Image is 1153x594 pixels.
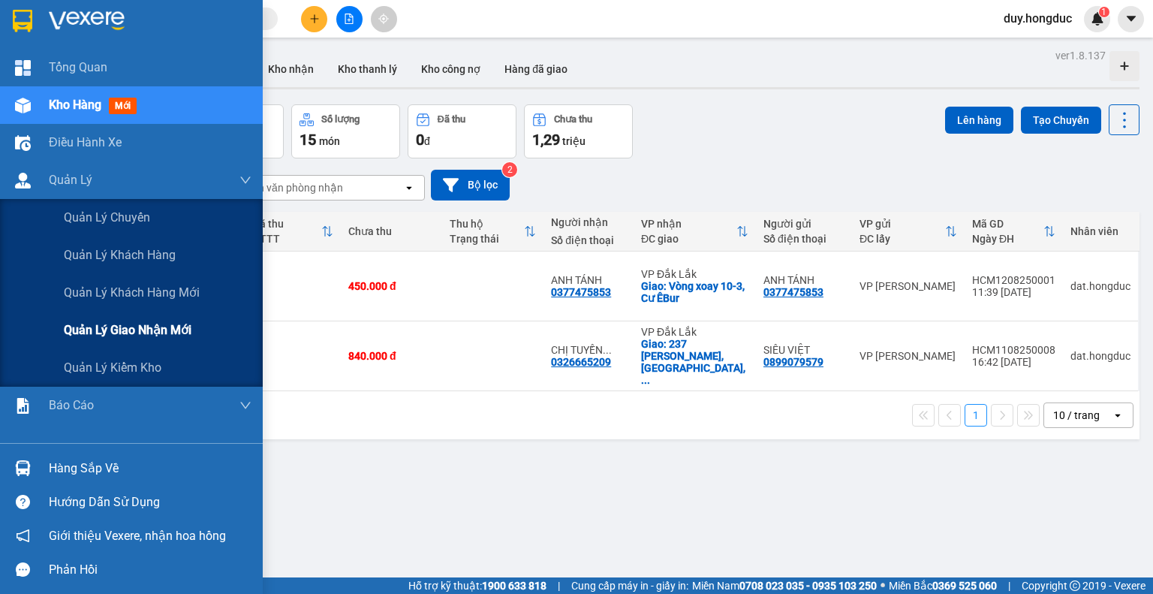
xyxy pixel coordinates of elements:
div: ANH TÁNH [551,274,626,286]
div: 16:42 [DATE] [972,356,1055,368]
span: Tổng Quan [49,58,107,77]
button: 1 [965,404,987,427]
div: Số điện thoại [763,233,844,245]
button: Kho thanh lý [326,51,409,87]
button: plus [301,6,327,32]
div: Nhân viên [1070,225,1130,237]
span: Quản Lý [49,170,92,189]
svg: open [403,182,415,194]
div: Chưa thu [348,225,435,237]
strong: 0708 023 035 - 0935 103 250 [739,580,877,592]
div: 450.000 đ [348,280,435,292]
div: ĐC lấy [859,233,945,245]
th: Toggle SortBy [245,212,341,252]
span: Báo cáo [49,396,94,415]
div: Hàng sắp về [49,457,251,480]
span: | [1008,577,1010,594]
span: caret-down [1124,12,1138,26]
div: 11:39 [DATE] [972,286,1055,298]
div: Đã thu [252,218,321,230]
div: Giao: Vòng xoay 10-3, Cư ÊBur [641,280,748,304]
th: Toggle SortBy [852,212,965,252]
div: 0377475853 [763,286,823,298]
div: HCM1108250008 [972,344,1055,356]
strong: 0369 525 060 [932,580,997,592]
span: | [558,577,560,594]
span: ... [603,344,612,356]
div: VP [PERSON_NAME] [859,350,957,362]
span: 1,29 [532,131,560,149]
div: VP Đắk Lắk [641,326,748,338]
img: solution-icon [15,398,31,414]
div: Trạng thái [450,233,524,245]
div: Người nhận [551,216,626,228]
sup: 1 [1099,7,1109,17]
div: Phản hồi [49,559,251,581]
span: duy.hongduc [992,9,1084,28]
div: Đã thu [438,114,465,125]
div: VP gửi [859,218,945,230]
div: Mã GD [972,218,1043,230]
span: message [16,562,30,577]
span: đ [424,135,430,147]
img: logo-vxr [13,10,32,32]
div: Số điện thoại [551,234,626,246]
button: Đã thu0đ [408,104,516,158]
button: caret-down [1118,6,1144,32]
span: file-add [344,14,354,24]
div: SIÊU VIỆT [763,344,844,356]
span: 1 [1101,7,1106,17]
button: Bộ lọc [431,170,510,201]
span: mới [109,98,137,114]
span: Quản lý giao nhận mới [64,321,191,339]
div: 0899079579 [763,356,823,368]
div: 840.000 đ [348,350,435,362]
span: copyright [1070,580,1080,591]
div: Thu hộ [450,218,524,230]
span: question-circle [16,495,30,509]
div: VP [PERSON_NAME] [859,280,957,292]
img: warehouse-icon [15,173,31,188]
button: Tạo Chuyến [1021,107,1101,134]
img: warehouse-icon [15,135,31,151]
span: down [239,174,251,186]
span: Quản lý khách hàng [64,246,176,264]
img: dashboard-icon [15,60,31,76]
div: CHỊ TUYỀN (0906300189) [551,344,626,356]
div: 0326665209 [551,356,611,368]
div: HTTT [252,233,321,245]
span: Quản lý chuyến [64,208,150,227]
span: Kho hàng [49,98,101,112]
span: Điều hành xe [49,133,122,152]
span: Quản lý khách hàng mới [64,283,200,302]
button: Kho công nợ [409,51,492,87]
div: 0377475853 [551,286,611,298]
button: Số lượng15món [291,104,400,158]
span: 15 [300,131,316,149]
div: Chọn văn phòng nhận [239,180,343,195]
span: ⚪️ [881,583,885,589]
th: Toggle SortBy [442,212,543,252]
div: Giao: 237 Võ Văn Kiệt, Khánh Xuân, BMT [641,338,748,386]
span: Cung cấp máy in - giấy in: [571,577,688,594]
div: dat.hongduc [1070,280,1130,292]
div: Tạo kho hàng mới [1109,51,1139,81]
span: triệu [562,135,586,147]
span: notification [16,529,30,543]
div: ĐC giao [641,233,736,245]
span: down [239,400,251,412]
div: 10 / trang [1053,408,1100,423]
div: HCM1208250001 [972,274,1055,286]
div: ver 1.8.137 [1055,47,1106,64]
img: icon-new-feature [1091,12,1104,26]
th: Toggle SortBy [965,212,1063,252]
button: Kho nhận [256,51,326,87]
span: Quản lý kiểm kho [64,358,161,377]
th: Toggle SortBy [634,212,756,252]
button: aim [371,6,397,32]
button: file-add [336,6,363,32]
span: aim [378,14,389,24]
div: Người gửi [763,218,844,230]
button: Chưa thu1,29 triệu [524,104,633,158]
sup: 2 [502,162,517,177]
